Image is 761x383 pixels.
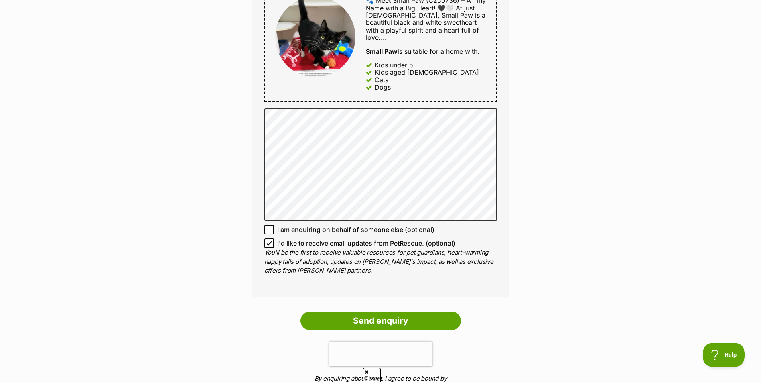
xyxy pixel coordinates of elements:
div: Dogs [375,84,391,91]
span: I am enquiring on behalf of someone else (optional) [277,225,434,234]
strong: Small Paw [366,47,398,55]
input: Send enquiry [300,312,461,330]
div: Kids under 5 [375,61,413,69]
div: Cats [375,76,388,84]
span: I'd like to receive email updates from PetRescue. (optional) [277,238,455,248]
p: You'll be the first to receive valuable resources for pet guardians, heart-warming happy tails of... [264,248,497,275]
span: At just [DEMOGRAPHIC_DATA], Small Paw is a beautiful black and white sweetheart with a playful sp... [366,4,485,42]
iframe: reCAPTCHA [329,342,432,366]
iframe: Help Scout Beacon - Open [703,343,745,367]
span: Close [363,368,381,382]
div: is suitable for a home with: [366,48,486,55]
div: Kids aged [DEMOGRAPHIC_DATA] [375,69,479,76]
